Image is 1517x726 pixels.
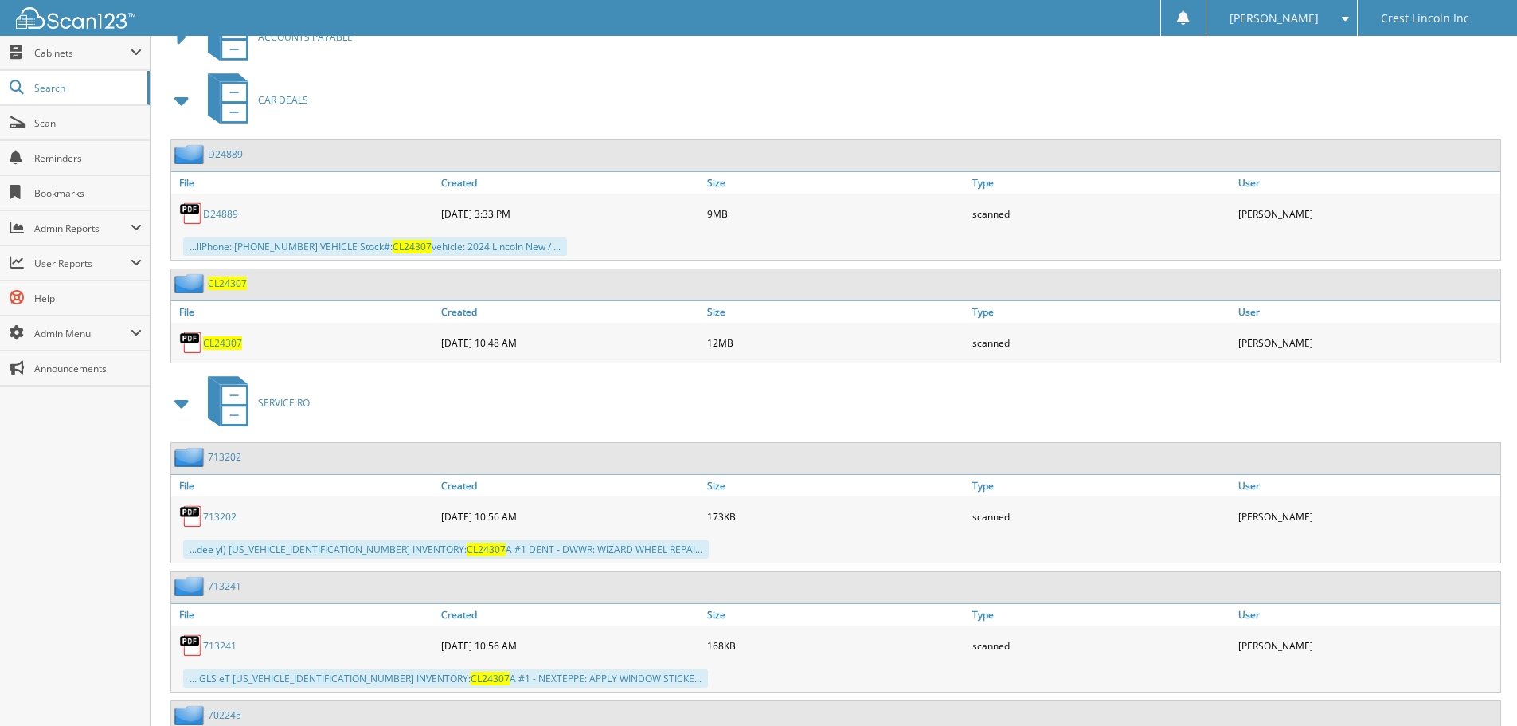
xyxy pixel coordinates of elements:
[171,301,437,323] a: File
[437,630,703,661] div: [DATE] 10:56 AM
[208,579,241,593] a: 713241
[34,327,131,340] span: Admin Menu
[174,705,208,725] img: folder2.png
[1381,14,1469,23] span: Crest Lincoln Inc
[968,198,1234,230] div: scanned
[471,672,510,685] span: CL24307
[437,475,703,496] a: Created
[34,292,142,305] span: Help
[437,172,703,194] a: Created
[437,604,703,626] a: Created
[703,198,969,230] div: 9MB
[34,186,142,200] span: Bookmarks
[174,447,208,467] img: folder2.png
[703,500,969,532] div: 173KB
[703,327,969,359] div: 12MB
[34,81,139,95] span: Search
[437,198,703,230] div: [DATE] 3:33 PM
[1234,301,1500,323] a: User
[179,331,203,355] img: PDF.png
[437,327,703,359] div: [DATE] 10:48 AM
[203,510,237,524] a: 713202
[968,301,1234,323] a: Type
[1234,630,1500,661] div: [PERSON_NAME]
[34,222,131,235] span: Admin Reports
[171,604,437,626] a: File
[1234,500,1500,532] div: [PERSON_NAME]
[203,336,242,350] a: CL24307
[198,371,310,434] a: SERVICE RO
[437,301,703,323] a: Created
[1437,649,1517,726] iframe: Chat Widget
[1230,14,1319,23] span: [PERSON_NAME]
[968,172,1234,194] a: Type
[703,604,969,626] a: Size
[198,6,353,69] a: ACCOUNTS PAYABLE
[1234,172,1500,194] a: User
[183,669,708,688] div: ... GLS eT [US_VEHICLE_IDENTIFICATION_NUMBER] INVENTORY: A #1 - NEXTEPPE: APPLY WINDOW STICKE...
[171,172,437,194] a: File
[703,172,969,194] a: Size
[198,69,308,131] a: CAR DEALS
[208,147,243,161] a: D24889
[393,240,432,253] span: CL24307
[703,630,969,661] div: 168KB
[208,450,241,464] a: 713202
[203,207,238,221] a: D24889
[703,475,969,496] a: Size
[179,202,203,226] img: PDF.png
[174,144,208,164] img: folder2.png
[34,257,131,270] span: User Reports
[258,396,310,410] span: SERVICE RO
[208,708,241,722] a: 702245
[703,301,969,323] a: Size
[968,604,1234,626] a: Type
[34,46,131,60] span: Cabinets
[179,504,203,528] img: PDF.png
[183,540,709,559] div: ...dee yl) [US_VEHICLE_IDENTIFICATION_NUMBER] INVENTORY: A #1 DENT - DWWR: WIZARD WHEEL REPAI...
[968,327,1234,359] div: scanned
[1234,475,1500,496] a: User
[203,639,237,653] a: 713241
[968,475,1234,496] a: Type
[179,634,203,657] img: PDF.png
[174,273,208,293] img: folder2.png
[467,543,506,556] span: CL24307
[1234,604,1500,626] a: User
[34,116,142,130] span: Scan
[174,576,208,596] img: folder2.png
[437,500,703,532] div: [DATE] 10:56 AM
[16,7,135,29] img: scan123-logo-white.svg
[171,475,437,496] a: File
[34,362,142,375] span: Announcements
[208,277,247,290] a: CL24307
[1234,198,1500,230] div: [PERSON_NAME]
[1234,327,1500,359] div: [PERSON_NAME]
[34,151,142,165] span: Reminders
[258,93,308,107] span: CAR DEALS
[258,30,353,44] span: ACCOUNTS PAYABLE
[968,500,1234,532] div: scanned
[183,237,567,256] div: ...llPhone: [PHONE_NUMBER] VEHICLE Stock#: vehicle: 2024 Lincoln New / ...
[968,630,1234,661] div: scanned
